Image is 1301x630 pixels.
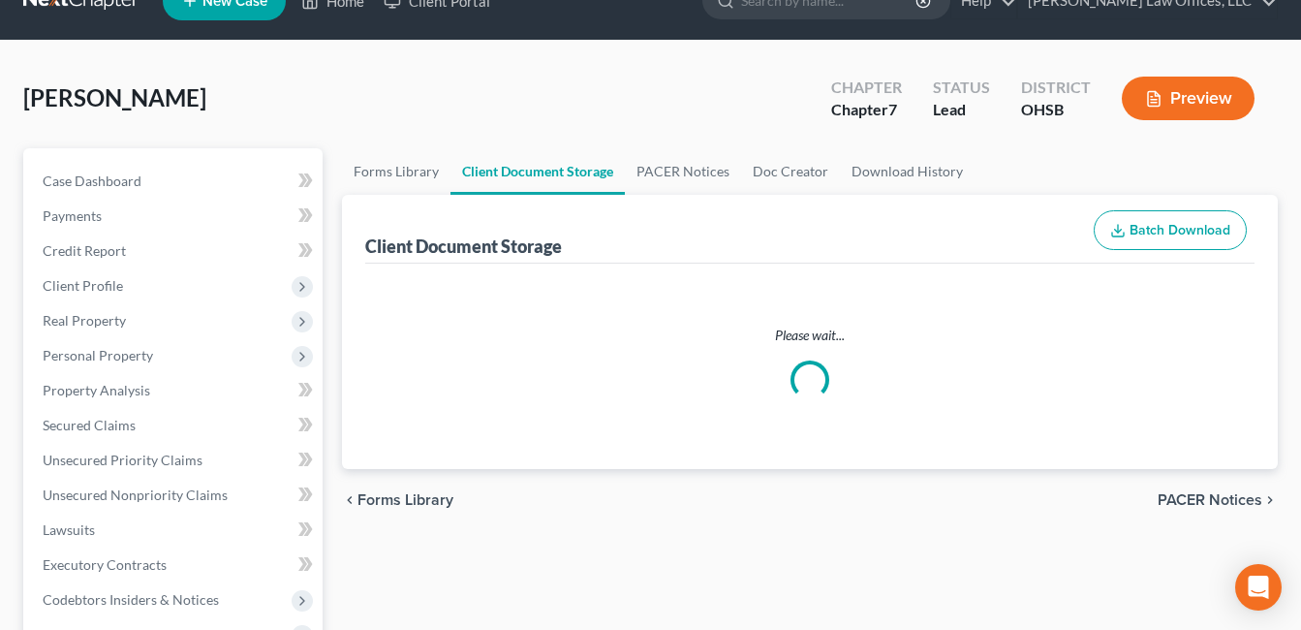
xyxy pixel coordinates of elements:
div: Status [933,77,990,99]
div: Open Intercom Messenger [1235,564,1282,611]
div: Lead [933,99,990,121]
button: chevron_left Forms Library [342,492,453,508]
div: Client Document Storage [365,235,562,258]
a: Credit Report [27,234,323,268]
span: 7 [888,100,897,118]
i: chevron_left [342,492,357,508]
div: Chapter [831,99,902,121]
span: Unsecured Nonpriority Claims [43,487,228,503]
i: chevron_right [1262,492,1278,508]
span: Payments [43,207,102,224]
a: Forms Library [342,148,450,195]
span: Credit Report [43,242,126,259]
a: Case Dashboard [27,164,323,199]
span: Property Analysis [43,382,150,398]
button: PACER Notices chevron_right [1158,492,1278,508]
span: Client Profile [43,277,123,294]
span: Real Property [43,312,126,329]
a: Unsecured Priority Claims [27,443,323,478]
p: Please wait... [369,326,1251,345]
a: Doc Creator [741,148,840,195]
button: Preview [1122,77,1255,120]
a: Payments [27,199,323,234]
a: Executory Contracts [27,548,323,583]
span: Forms Library [357,492,453,508]
div: OHSB [1021,99,1091,121]
span: Codebtors Insiders & Notices [43,591,219,608]
a: Client Document Storage [450,148,625,195]
a: Secured Claims [27,408,323,443]
div: District [1021,77,1091,99]
span: Secured Claims [43,417,136,433]
span: [PERSON_NAME] [23,83,206,111]
span: Unsecured Priority Claims [43,452,202,468]
span: PACER Notices [1158,492,1262,508]
a: Download History [840,148,975,195]
div: Chapter [831,77,902,99]
span: Case Dashboard [43,173,141,189]
a: Property Analysis [27,373,323,408]
a: Lawsuits [27,513,323,548]
span: Batch Download [1130,222,1230,238]
button: Batch Download [1094,210,1247,251]
a: PACER Notices [625,148,741,195]
span: Executory Contracts [43,556,167,573]
span: Personal Property [43,347,153,363]
span: Lawsuits [43,521,95,538]
a: Unsecured Nonpriority Claims [27,478,323,513]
